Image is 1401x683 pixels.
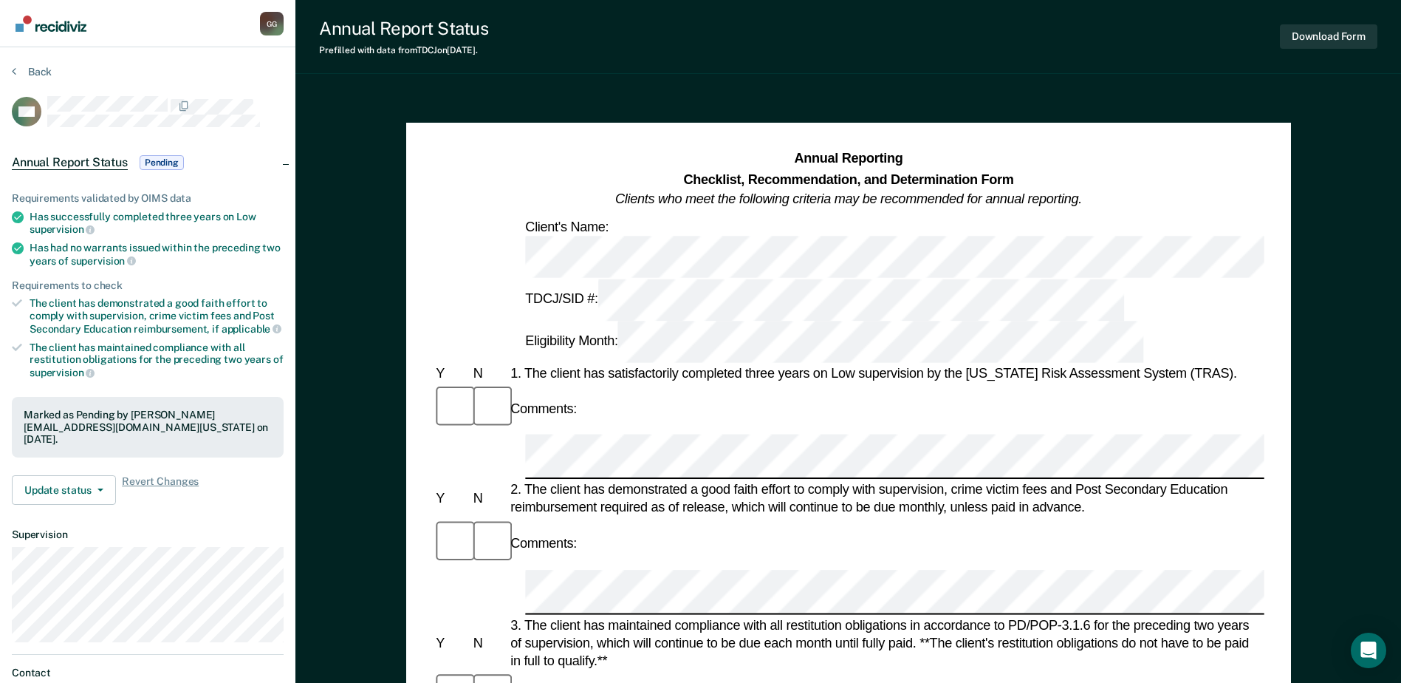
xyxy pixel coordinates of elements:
[319,45,488,55] div: Prefilled with data from TDCJ on [DATE] .
[30,223,95,235] span: supervision
[683,171,1013,186] strong: Checklist, Recommendation, and Determination Form
[30,211,284,236] div: Has successfully completed three years on Low
[470,364,507,382] div: N
[470,634,507,652] div: N
[30,242,284,267] div: Has had no warrants issued within the preceding two years of
[12,529,284,541] dt: Supervision
[319,18,488,39] div: Annual Report Status
[12,667,284,679] dt: Contact
[12,155,128,170] span: Annual Report Status
[12,192,284,205] div: Requirements validated by OIMS data
[122,475,199,505] span: Revert Changes
[522,279,1126,321] div: TDCJ/SID #:
[24,409,272,446] div: Marked as Pending by [PERSON_NAME][EMAIL_ADDRESS][DOMAIN_NAME][US_STATE] on [DATE].
[794,152,902,166] strong: Annual Reporting
[433,490,470,508] div: Y
[16,16,86,32] img: Recidiviz
[1280,24,1377,49] button: Download Form
[12,475,116,505] button: Update status
[30,297,284,335] div: The client has demonstrated a good faith effort to comply with supervision, crime victim fees and...
[507,364,1264,382] div: 1. The client has satisfactorily completed three years on Low supervision by the [US_STATE] Risk ...
[433,634,470,652] div: Y
[433,364,470,382] div: Y
[222,323,281,335] span: applicable
[140,155,184,170] span: Pending
[507,534,580,552] div: Comments:
[30,367,95,378] span: supervision
[30,341,284,379] div: The client has maintained compliance with all restitution obligations for the preceding two years of
[71,255,136,267] span: supervision
[507,481,1264,517] div: 2. The client has demonstrated a good faith effort to comply with supervision, crime victim fees ...
[615,191,1082,206] em: Clients who meet the following criteria may be recommended for annual reporting.
[507,400,580,418] div: Comments:
[12,279,284,292] div: Requirements to check
[12,65,52,78] button: Back
[260,12,284,35] div: G G
[507,616,1264,670] div: 3. The client has maintained compliance with all restitution obligations in accordance to PD/POP-...
[522,321,1146,363] div: Eligibility Month:
[470,490,507,508] div: N
[1351,633,1386,668] div: Open Intercom Messenger
[260,12,284,35] button: Profile dropdown button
